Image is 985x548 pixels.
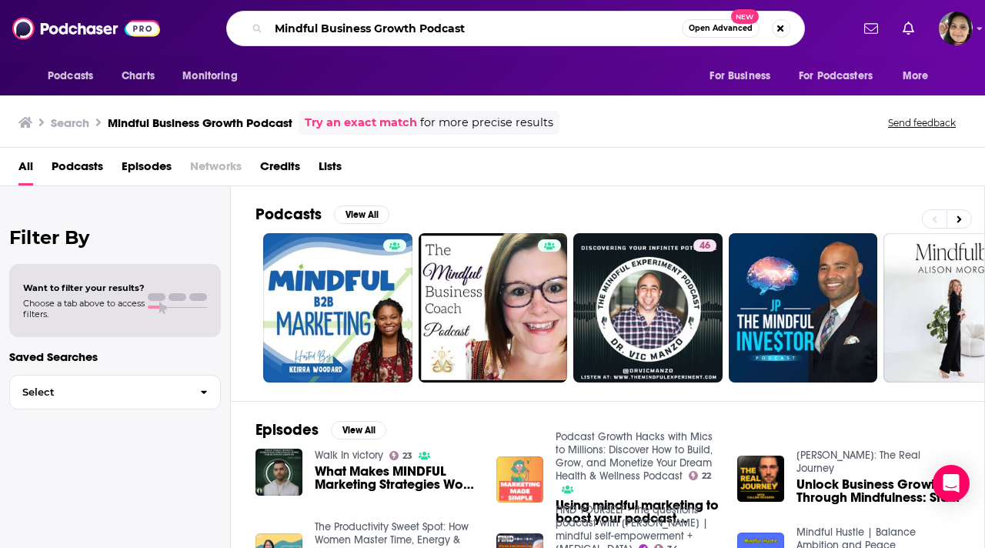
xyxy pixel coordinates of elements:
span: Logged in as shelbyjanner [939,12,973,45]
a: What Makes MINDFUL Marketing Strategies Work for Business Growth [315,465,478,491]
span: Using mindful marketing to boost your podcast growth with [PERSON_NAME] | Ep 62 [556,499,719,525]
h3: Mindful Business Growth Podcast [108,115,292,130]
a: Credits [260,154,300,185]
span: More [903,65,929,87]
span: Select [10,387,188,397]
span: Networks [190,154,242,185]
img: Unlock Business Growth Through Mindfulness: Stay Present, Succeed [737,456,784,503]
a: Show notifications dropdown [858,15,884,42]
p: Saved Searches [9,349,221,364]
a: Try an exact match [305,114,417,132]
button: Send feedback [883,116,960,129]
span: For Podcasters [799,65,873,87]
h2: Episodes [255,420,319,439]
a: Unlock Business Growth Through Mindfulness: Stay Present, Succeed [796,478,960,504]
a: Walk In victory [315,449,383,462]
span: Podcasts [48,65,93,87]
button: Show profile menu [939,12,973,45]
button: open menu [172,62,257,91]
a: PodcastsView All [255,205,389,224]
a: Using mindful marketing to boost your podcast growth with Andréa Jones | Ep 62 [556,499,719,525]
a: Show notifications dropdown [897,15,920,42]
span: Charts [122,65,155,87]
a: Episodes [122,154,172,185]
button: open menu [37,62,113,91]
div: Search podcasts, credits, & more... [226,11,805,46]
img: What Makes MINDFUL Marketing Strategies Work for Business Growth [255,449,302,496]
h2: Podcasts [255,205,322,224]
button: open menu [789,62,895,91]
button: View All [331,421,386,439]
a: Charts [112,62,164,91]
div: Open Intercom Messenger [933,465,970,502]
a: All [18,154,33,185]
button: View All [334,205,389,224]
span: Want to filter your results? [23,282,145,293]
a: 46 [573,233,723,383]
button: Select [9,375,221,409]
span: Open Advanced [689,25,753,32]
span: Monitoring [182,65,237,87]
a: 22 [689,471,712,480]
h2: Filter By [9,226,221,249]
button: Open AdvancedNew [682,19,760,38]
span: for more precise results [420,114,553,132]
button: open menu [892,62,948,91]
a: Callum Richards: The Real Journey [796,449,920,475]
span: For Business [710,65,770,87]
span: 46 [700,239,710,254]
button: open menu [699,62,790,91]
span: 23 [402,453,412,459]
a: Podcast Growth Hacks with Mics to Millions: Discover How to Build, Grow, and Monetize Your Dream ... [556,430,713,483]
a: 23 [389,451,413,460]
a: 46 [693,239,716,252]
a: Lists [319,154,342,185]
a: EpisodesView All [255,420,386,439]
span: 22 [702,473,711,479]
input: Search podcasts, credits, & more... [269,16,682,41]
span: Choose a tab above to access filters. [23,298,145,319]
a: Podcasts [52,154,103,185]
img: Using mindful marketing to boost your podcast growth with Andréa Jones | Ep 62 [496,456,543,503]
h3: Search [51,115,89,130]
span: New [731,9,759,24]
img: User Profile [939,12,973,45]
img: Podchaser - Follow, Share and Rate Podcasts [12,14,160,43]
